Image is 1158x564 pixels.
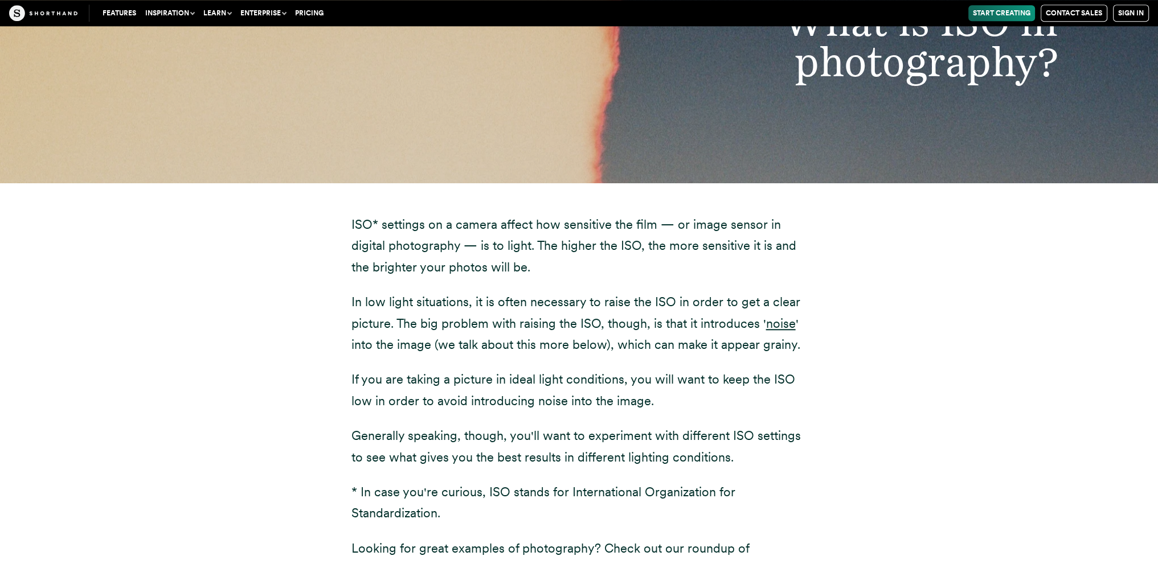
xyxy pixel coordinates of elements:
[199,5,236,21] button: Learn
[351,369,807,411] p: If you are taking a picture in ideal light conditions, you will want to keep the ISO low in order...
[968,5,1035,21] a: Start Creating
[351,214,807,278] p: ISO* settings on a camera affect how sensitive the film — or image sensor in digital photography ...
[351,481,807,524] p: * In case you're curious, ISO stands for International Organization for Standardization.
[496,1,1081,83] h2: What is ISO in photography?
[141,5,199,21] button: Inspiration
[766,316,796,331] a: noise
[98,5,141,21] a: Features
[351,291,807,355] p: In low light situations, it is often necessary to raise the ISO in order to get a clear picture. ...
[9,5,77,21] img: The Craft
[351,425,807,468] p: Generally speaking, though, you'll want to experiment with different ISO settings to see what giv...
[290,5,328,21] a: Pricing
[236,5,290,21] button: Enterprise
[1113,5,1149,22] a: Sign in
[1041,5,1107,22] a: Contact Sales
